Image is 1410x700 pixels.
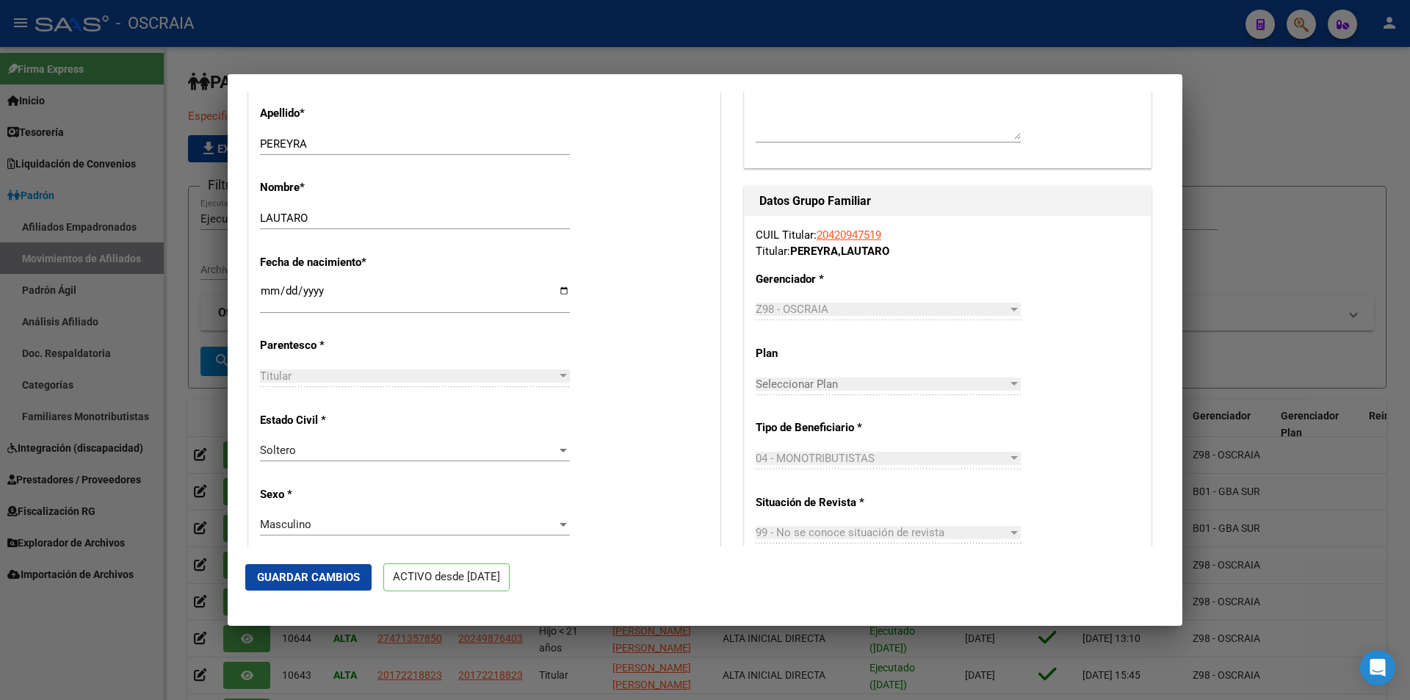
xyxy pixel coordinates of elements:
[260,254,394,271] p: Fecha de nacimiento
[260,486,394,503] p: Sexo *
[756,494,871,511] p: Situación de Revista *
[257,571,360,584] span: Guardar Cambios
[260,369,292,383] span: Titular
[756,345,871,362] p: Plan
[260,179,394,196] p: Nombre
[756,227,1140,260] div: CUIL Titular: Titular:
[756,452,875,465] span: 04 - MONOTRIBUTISTAS
[756,271,871,288] p: Gerenciador *
[790,245,889,258] strong: PEREYRA LAUTARO
[817,228,881,242] a: 20420947519
[838,245,841,258] span: ,
[759,192,1136,210] h1: Datos Grupo Familiar
[383,563,510,592] p: ACTIVO desde [DATE]
[260,105,394,122] p: Apellido
[260,518,311,531] span: Masculino
[260,444,296,457] span: Soltero
[756,303,828,316] span: Z98 - OSCRAIA
[756,526,944,539] span: 99 - No se conoce situación de revista
[260,412,394,429] p: Estado Civil *
[756,419,871,436] p: Tipo de Beneficiario *
[245,564,372,591] button: Guardar Cambios
[260,337,394,354] p: Parentesco *
[756,378,1008,391] span: Seleccionar Plan
[1360,650,1395,685] div: Open Intercom Messenger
